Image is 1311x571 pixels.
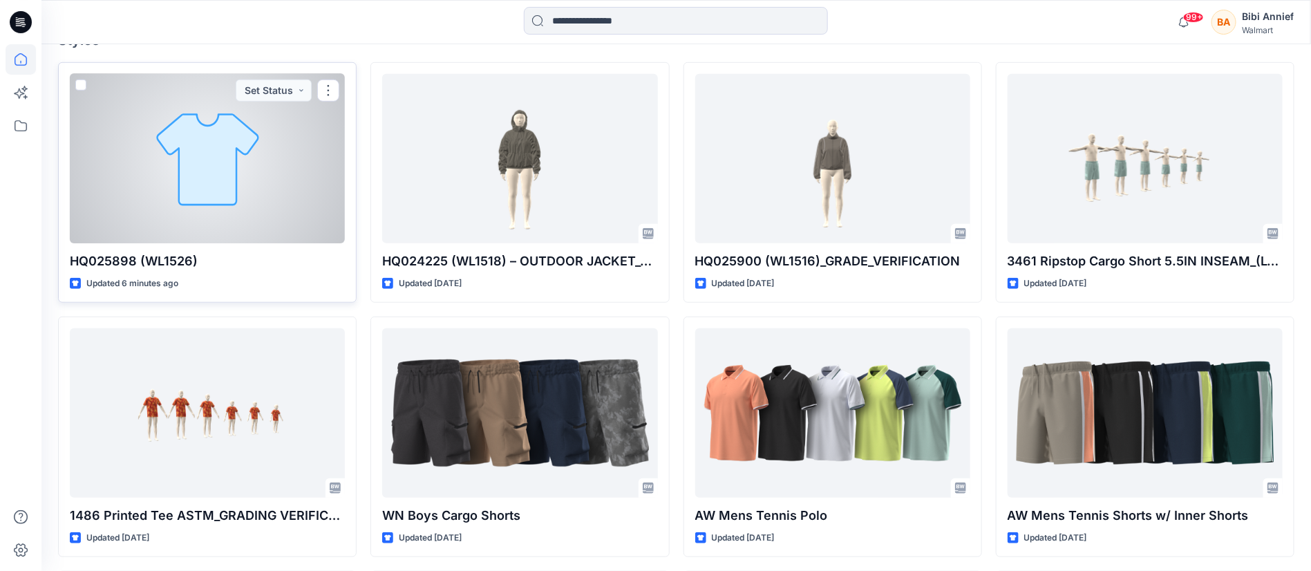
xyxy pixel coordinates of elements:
[70,506,345,525] p: 1486 Printed Tee ASTM_GRADING VERIFICATION
[86,277,178,291] p: Updated 6 minutes ago
[695,328,970,498] a: AW Mens Tennis Polo
[382,328,657,498] a: WN Boys Cargo Shorts
[1008,252,1283,271] p: 3461 Ripstop Cargo Short 5.5IN INSEAM_(LY) ASTM_GRADING VERIFICATION
[70,328,345,498] a: 1486 Printed Tee ASTM_GRADING VERIFICATION
[1008,506,1283,525] p: AW Mens Tennis Shorts w/ Inner Shorts
[1024,277,1087,291] p: Updated [DATE]
[1183,12,1204,23] span: 99+
[1211,10,1236,35] div: BA
[1008,74,1283,243] a: 3461 Ripstop Cargo Short 5.5IN INSEAM_(LY) ASTM_GRADING VERIFICATION
[70,252,345,271] p: HQ025898 (WL1526)
[70,74,345,243] a: HQ025898 (WL1526)
[86,531,149,545] p: Updated [DATE]
[695,252,970,271] p: HQ025900 (WL1516)_GRADE_VERIFICATION
[382,252,657,271] p: HQ024225 (WL1518) – OUTDOOR JACKET_GRADE VERIFICATION
[695,506,970,525] p: AW Mens Tennis Polo
[1008,328,1283,498] a: AW Mens Tennis Shorts w/ Inner Shorts
[382,506,657,525] p: WN Boys Cargo Shorts
[1242,8,1294,25] div: Bibi Annief
[399,531,462,545] p: Updated [DATE]
[712,277,775,291] p: Updated [DATE]
[382,74,657,243] a: HQ024225 (WL1518) – OUTDOOR JACKET_GRADE VERIFICATION
[1024,531,1087,545] p: Updated [DATE]
[399,277,462,291] p: Updated [DATE]
[1242,25,1294,35] div: Walmart
[712,531,775,545] p: Updated [DATE]
[695,74,970,243] a: HQ025900 (WL1516)_GRADE_VERIFICATION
